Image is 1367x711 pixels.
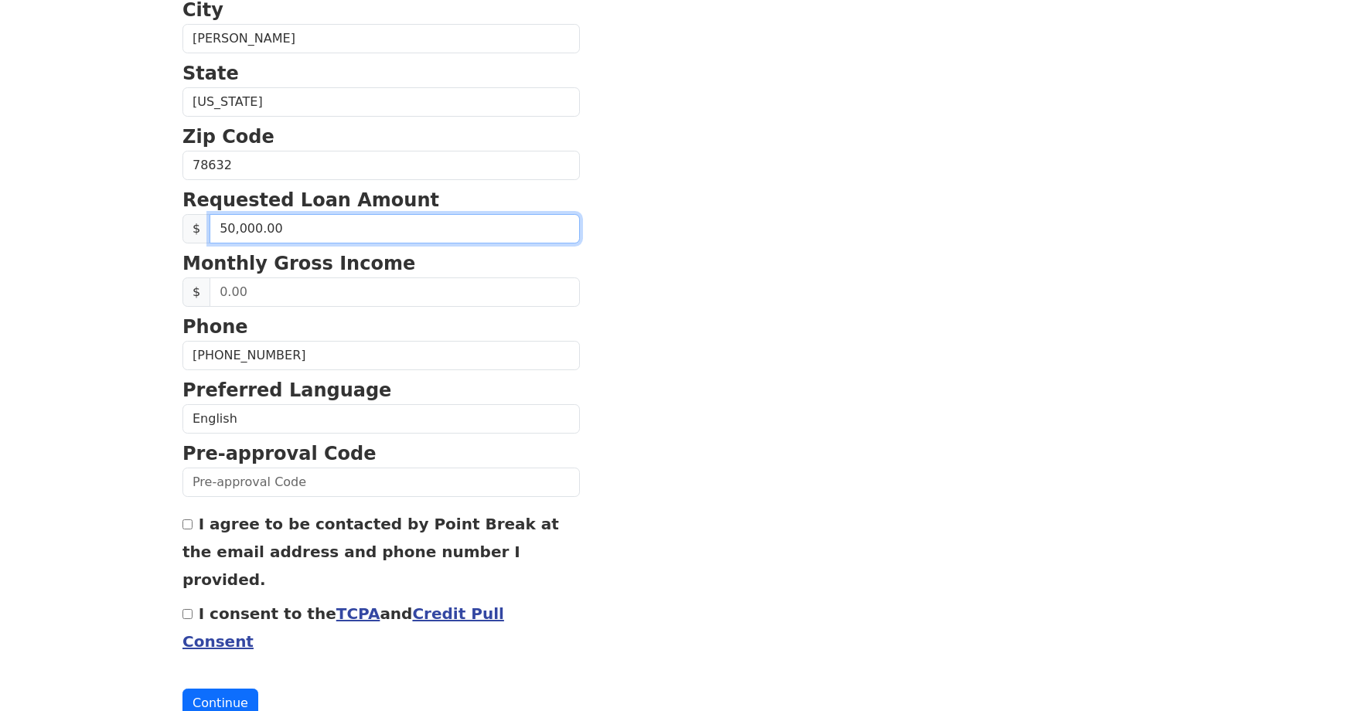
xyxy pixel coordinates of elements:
strong: Preferred Language [182,379,391,401]
span: $ [182,277,210,307]
label: I consent to the and [182,604,504,651]
input: 0.00 [210,277,580,307]
p: Monthly Gross Income [182,250,580,277]
input: City [182,24,580,53]
span: $ [182,214,210,243]
strong: Pre-approval Code [182,443,377,464]
strong: State [182,63,239,84]
strong: Phone [182,316,248,338]
strong: Requested Loan Amount [182,189,439,211]
input: 0.00 [210,214,580,243]
a: TCPA [336,604,380,623]
input: Pre-approval Code [182,468,580,497]
strong: Zip Code [182,126,274,148]
input: Zip Code [182,151,580,180]
label: I agree to be contacted by Point Break at the email address and phone number I provided. [182,515,559,589]
input: Phone [182,341,580,370]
